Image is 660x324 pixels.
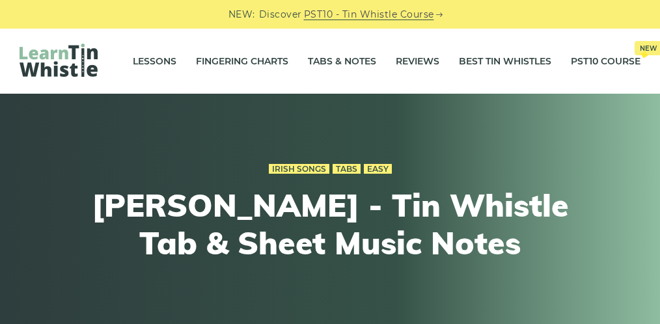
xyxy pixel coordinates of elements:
a: Tabs [333,164,361,174]
h1: [PERSON_NAME] - Tin Whistle Tab & Sheet Music Notes [90,187,570,262]
a: Lessons [133,45,176,77]
a: Reviews [396,45,439,77]
a: Fingering Charts [196,45,288,77]
a: PST10 CourseNew [571,45,640,77]
a: Easy [364,164,392,174]
img: LearnTinWhistle.com [20,44,98,77]
a: Tabs & Notes [308,45,376,77]
a: Best Tin Whistles [459,45,551,77]
a: Irish Songs [269,164,329,174]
